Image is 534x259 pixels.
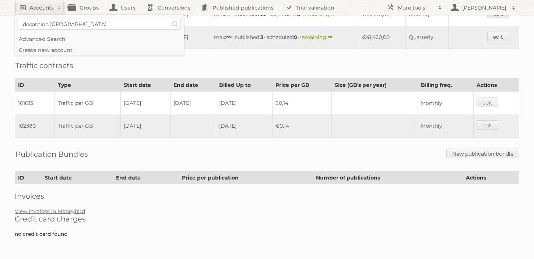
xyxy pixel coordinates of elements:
td: €41.420,00 [359,26,405,49]
strong: ∞ [226,34,231,40]
th: ID [15,171,42,184]
td: €0,14 [272,114,331,138]
h2: Publication Bundles [15,149,88,160]
strong: 3 [260,34,263,40]
td: Quarterly [406,26,449,49]
th: Price per GB [272,79,331,92]
th: End date [113,171,179,184]
a: New publication bundle [446,149,519,158]
th: End date [170,79,216,92]
td: Traffic per GB [55,114,121,138]
td: Traffic per GB [55,92,121,115]
th: Price per publication [179,171,313,184]
td: [DATE] [170,92,216,115]
td: 102380 [15,114,55,138]
a: Create new account [15,45,184,56]
span: remaining: [299,34,332,40]
th: Billing freq. [418,79,473,92]
th: Billed Up to [216,79,272,92]
h2: Invoices [15,192,519,201]
td: Monthly [418,114,473,138]
h2: More tools [398,4,435,11]
th: Actions [463,171,519,184]
td: max: - published: - scheduled: - [211,26,359,49]
td: [DATE] [121,114,171,138]
td: [DATE] [168,26,211,49]
h2: Traffic contracts [15,60,73,71]
a: edit [477,120,498,130]
td: Monthly [418,92,473,115]
a: Advanced Search [15,33,184,45]
th: Type [55,79,121,92]
h2: [PERSON_NAME] [460,4,508,11]
strong: 0 [294,34,298,40]
td: [DATE] [121,92,171,115]
td: $0,14 [272,92,331,115]
td: [DATE] [216,92,272,115]
a: edit [487,32,509,41]
td: [DATE] [216,114,272,138]
a: View Invoices in Moneybird [15,208,85,214]
th: Start date [121,79,171,92]
th: Start date [42,171,113,184]
th: ID [15,79,55,92]
th: Actions [473,79,519,92]
th: Size (GB's per year) [331,79,418,92]
a: edit [477,97,498,107]
td: 101613 [15,92,55,115]
strong: ∞ [327,34,332,40]
h2: Accounts [29,4,54,11]
th: Number of publications [313,171,463,184]
input: Search [170,19,181,30]
h2: Credit card charges [15,214,519,223]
